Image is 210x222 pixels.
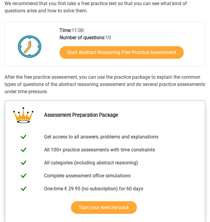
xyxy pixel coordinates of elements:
[60,27,72,33] b: Time:
[60,27,111,40] font: 11:00 10
[71,201,137,214] a: Start your exercise pack
[15,31,45,62] img: Clock
[60,46,184,59] a: Start Abstract Reasoning Free Practice Assessment
[60,35,105,40] b: Number of questions:
[5,74,205,95] div: After the free practice assessment, you can use the practice package to explain the common types ...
